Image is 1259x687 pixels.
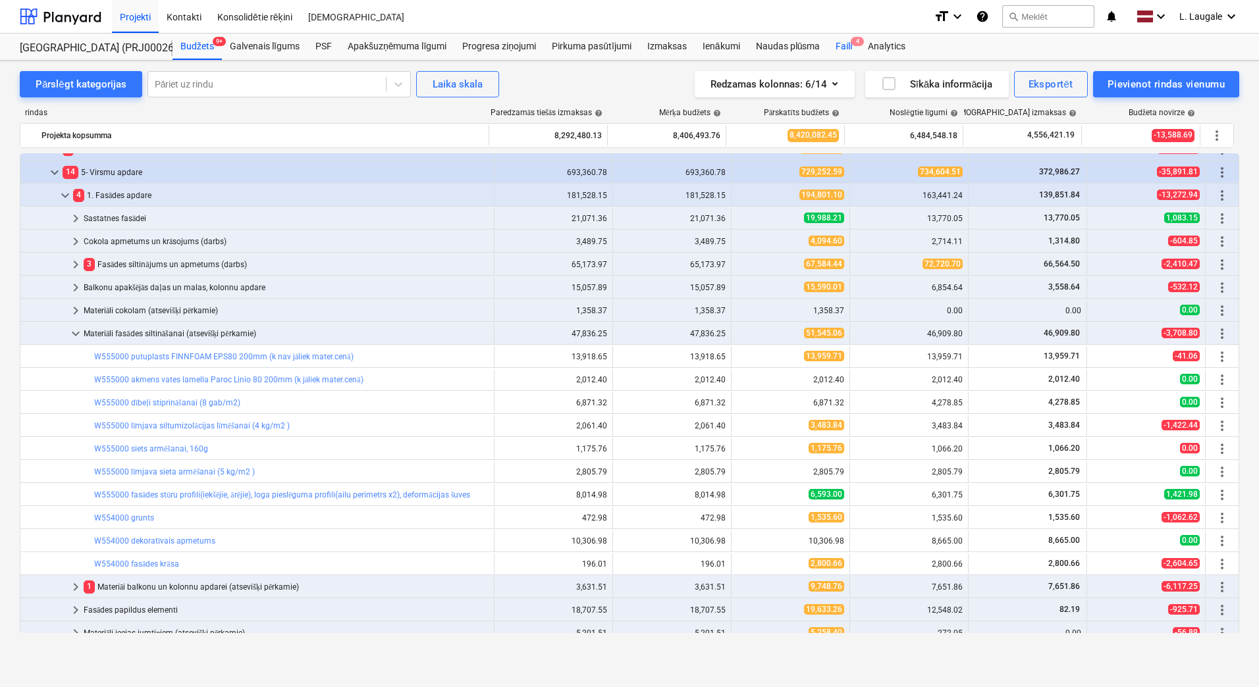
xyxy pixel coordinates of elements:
span: Vairāk darbību [1214,234,1230,249]
span: 6,301.75 [1047,490,1081,499]
div: 8,014.98 [500,490,607,499]
div: 1,358.37 [737,306,844,315]
span: help [829,109,840,117]
a: W554000 dekoratīvais apmetums [94,536,215,546]
div: Materiāli cokolam (atsevišķi pērkamie) [84,300,489,321]
a: W555000 fasādes stūru profili(iekšējie, ārējie), loga pieslēguma profili(ailu perimetrs x2), defo... [94,490,470,499]
div: Paredzamās tiešās izmaksas [491,108,603,118]
span: keyboard_arrow_right [68,625,84,641]
div: Fasādes siltinājums un apmetums (darbs) [84,254,489,275]
span: help [710,109,721,117]
span: Vairāk darbību [1214,395,1230,411]
span: 3,558.64 [1047,282,1081,292]
div: 2,800.66 [855,559,963,569]
div: Pievienot rindas vienumu [1108,76,1225,93]
div: Eksportēt [1029,76,1073,93]
div: 15,057.89 [500,283,607,292]
span: -13,272.94 [1157,190,1200,200]
span: Vairāk darbību [1214,418,1230,434]
span: 67,584.44 [804,259,844,269]
i: keyboard_arrow_down [1153,9,1169,24]
div: Budžets [173,34,222,60]
span: Vairāk darbību [1214,372,1230,388]
span: 1,421.98 [1164,489,1200,499]
span: 7,651.86 [1047,582,1081,591]
div: 472.98 [500,513,607,522]
span: -56.89 [1173,627,1200,638]
a: Ienākumi [695,34,748,60]
div: 18,707.55 [500,605,607,615]
span: 1 [84,580,95,593]
div: 6,484,548.18 [850,125,957,146]
span: 72,720.70 [923,259,963,269]
span: Vairāk darbību [1214,602,1230,618]
div: 13,959.71 [855,352,963,361]
span: keyboard_arrow_right [68,579,84,595]
div: 18,707.55 [618,605,726,615]
span: help [948,109,958,117]
div: 0.00 [974,628,1081,638]
span: 1,175.76 [809,443,844,453]
div: 8,014.98 [618,490,726,499]
span: 2,805.79 [1047,467,1081,476]
a: Budžets9+ [173,34,222,60]
div: 272.05 [855,628,963,638]
span: search [1008,11,1019,22]
div: 2,805.79 [500,467,607,476]
div: 13,918.65 [618,352,726,361]
button: Laika skala [416,71,499,97]
div: 46,909.80 [855,329,963,338]
span: 9+ [213,37,226,46]
div: 21,071.36 [500,214,607,223]
div: 2,012.40 [618,375,726,384]
div: 3,483.84 [855,421,963,430]
span: 1,083.15 [1164,213,1200,223]
a: Naudas plūsma [748,34,828,60]
span: 3 [84,258,95,270]
span: 734,604.51 [918,166,963,177]
i: keyboard_arrow_down [950,9,965,24]
div: Analytics [860,34,913,60]
span: 2,012.40 [1047,374,1081,384]
div: Pārslēgt kategorijas [36,76,126,93]
span: -13,588.69 [1152,129,1194,141]
span: keyboard_arrow_right [68,234,84,249]
span: Vairāk darbību [1214,556,1230,572]
span: 46,909.80 [1042,328,1081,338]
div: 65,173.97 [500,260,607,269]
span: 3,483.84 [809,420,844,430]
span: 6,593.00 [809,489,844,499]
span: 13,770.05 [1042,213,1081,222]
span: 19,633.26 [804,604,844,615]
span: keyboard_arrow_down [68,326,84,342]
a: Izmaksas [639,34,695,60]
div: 8,665.00 [855,536,963,546]
div: PSF [308,34,340,60]
span: -3,708.80 [1162,328,1200,338]
div: 196.01 [500,559,607,569]
span: 0.00 [1180,305,1200,315]
a: W555000 akmens vates lamella Paroc Linio 80 200mm (k jāliek mater.cenā) [94,375,363,384]
div: Materiāli fasādes siltināšanai (atsevišķi pērkamie) [84,323,489,344]
span: 3,483.84 [1047,420,1081,430]
span: Vairāk darbību [1214,487,1230,503]
div: rindas [20,108,490,118]
span: -6,117.25 [1162,581,1200,592]
div: 8,292,480.13 [495,125,602,146]
span: -1,062.62 [1162,512,1200,522]
span: keyboard_arrow_down [57,188,73,203]
span: 1,535.60 [1047,513,1081,522]
iframe: Chat Widget [1193,624,1259,687]
div: 0.00 [855,306,963,315]
span: Vairāk darbību [1214,349,1230,365]
span: 4,094.60 [809,236,844,246]
div: 21,071.36 [618,214,726,223]
span: 8,420,082.45 [788,129,839,141]
div: Mērķa budžets [659,108,721,118]
div: Noslēgtie līgumi [890,108,958,118]
div: Materiāli ieejas jumtiņiem (atsevišķi pērkamie) [84,623,489,644]
div: 2,805.79 [737,467,844,476]
div: 2,012.40 [500,375,607,384]
span: 14 [63,166,78,178]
